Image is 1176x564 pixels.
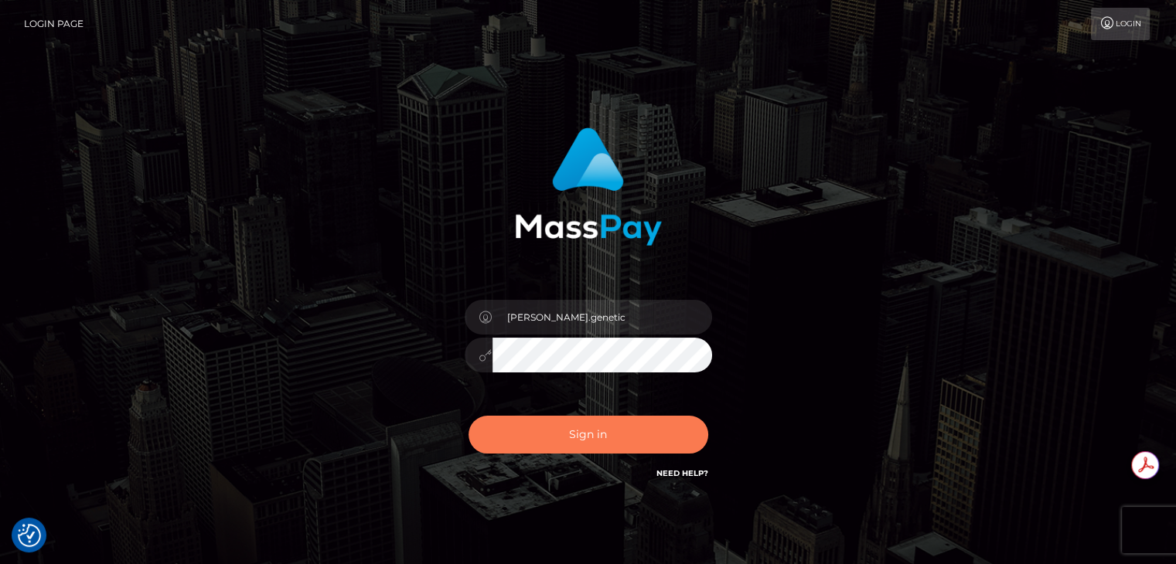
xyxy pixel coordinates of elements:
[493,300,712,335] input: Username...
[515,127,662,246] img: MassPay Login
[1091,8,1150,40] a: Login
[18,524,41,547] button: Consent Preferences
[24,8,84,40] a: Login Page
[18,524,41,547] img: Revisit consent button
[656,468,708,478] a: Need Help?
[469,416,708,454] button: Sign in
